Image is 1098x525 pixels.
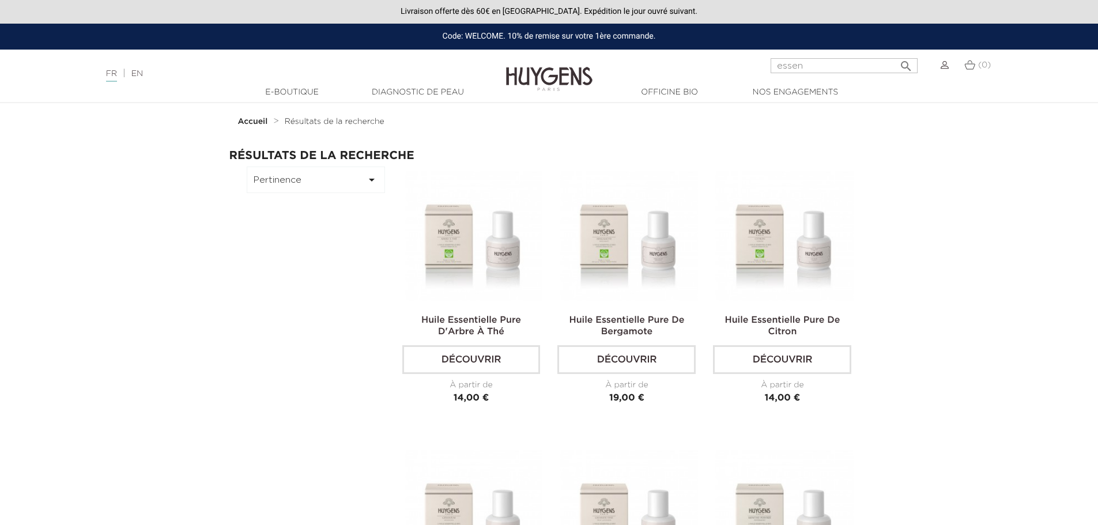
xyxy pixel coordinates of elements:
[421,316,521,337] a: Huile Essentielle Pure d'Arbre à Thé
[247,167,385,193] button: Pertinence
[405,167,543,305] img: Huile Essentielle Pure...
[106,70,117,82] a: FR
[609,394,644,403] span: 19,00 €
[229,149,869,162] h2: Résultats de la recherche
[557,345,696,374] a: Découvrir
[771,58,918,73] input: Rechercher
[365,173,379,187] i: 
[285,118,384,126] span: Résultats de la recherche
[285,117,384,126] a: Résultats de la recherche
[360,86,476,99] a: Diagnostic de peau
[238,118,268,126] strong: Accueil
[454,394,489,403] span: 14,00 €
[557,379,696,391] div: À partir de
[402,345,541,374] a: Découvrir
[560,167,698,305] img: Huile Essentielle Pure de...
[235,86,350,99] a: E-Boutique
[612,86,727,99] a: Officine Bio
[402,379,541,391] div: À partir de
[713,379,851,391] div: À partir de
[899,56,913,70] i: 
[725,316,840,337] a: Huile Essentielle Pure de Citron
[896,55,916,70] button: 
[713,345,851,374] a: Découvrir
[569,316,685,337] a: Huile Essentielle Pure de Bergamote
[238,117,270,126] a: Accueil
[738,86,853,99] a: Nos engagements
[100,67,449,81] div: |
[131,70,143,78] a: EN
[978,61,991,69] span: (0)
[765,394,801,403] span: 14,00 €
[715,167,854,305] img: Huile Essentielle Pure de...
[506,48,593,93] img: Huygens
